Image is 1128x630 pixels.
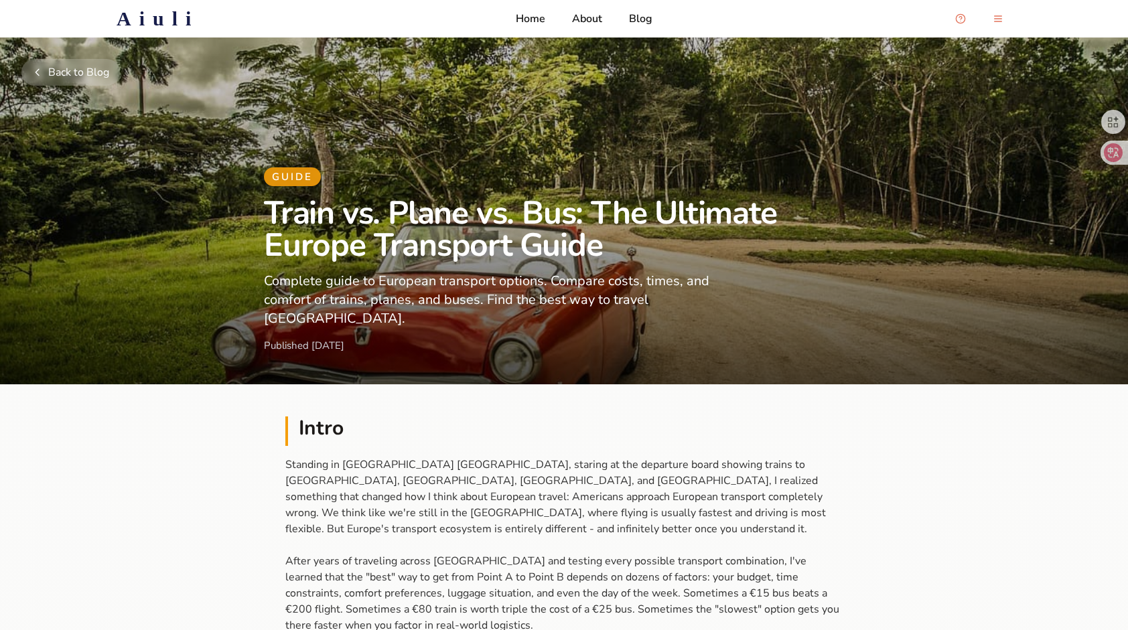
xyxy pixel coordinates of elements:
a: Home [516,11,545,27]
span: Guide [264,167,321,186]
h1: Train vs. Plane vs. Bus: The Ultimate Europe Transport Guide [264,197,864,261]
a: Blog [629,11,652,27]
button: menu-button [985,5,1011,32]
p: Complete guide to European transport options. Compare costs, times, and comfort of trains, planes... [264,272,714,328]
h2: Intro [285,416,843,446]
button: Back to Blog [21,59,120,86]
a: Aiuli [95,7,220,31]
h2: Aiuli [117,7,199,31]
div: Published [DATE] [264,339,864,352]
a: About [572,11,602,27]
button: Open support chat [947,5,974,32]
